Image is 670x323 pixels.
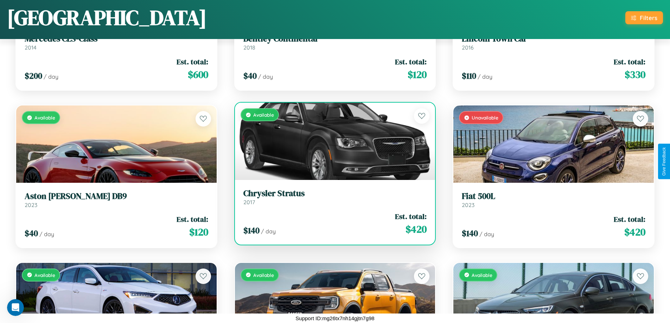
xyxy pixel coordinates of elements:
span: $ 140 [243,225,260,236]
span: Available [253,112,274,118]
span: $ 200 [25,70,42,82]
iframe: Intercom live chat [7,299,24,316]
span: $ 420 [406,222,427,236]
span: $ 110 [462,70,476,82]
span: / day [479,231,494,238]
span: Est. total: [614,57,645,67]
h1: [GEOGRAPHIC_DATA] [7,3,207,32]
span: / day [478,73,492,80]
div: Filters [640,14,657,21]
div: Give Feedback [662,147,666,176]
span: Available [253,272,274,278]
h3: Mercedes CLS-Class [25,34,208,44]
span: Available [34,272,55,278]
span: 2018 [243,44,255,51]
button: Filters [625,11,663,24]
span: $ 420 [624,225,645,239]
span: 2023 [25,201,37,208]
span: Available [472,272,492,278]
a: Aston [PERSON_NAME] DB92023 [25,191,208,208]
a: Fiat 500L2023 [462,191,645,208]
a: Lincoln Town Car2016 [462,34,645,51]
span: $ 330 [625,67,645,82]
p: Support ID: mg26tx7nh14gjtn7g98 [295,314,374,323]
span: $ 140 [462,227,478,239]
span: 2023 [462,201,474,208]
span: / day [261,228,276,235]
h3: Chrysler Stratus [243,188,427,199]
span: $ 120 [189,225,208,239]
h3: Lincoln Town Car [462,34,645,44]
span: 2016 [462,44,474,51]
span: Unavailable [472,115,498,121]
span: Est. total: [177,57,208,67]
span: $ 40 [25,227,38,239]
h3: Bentley Continental [243,34,427,44]
span: 2017 [243,199,255,206]
a: Mercedes CLS-Class2014 [25,34,208,51]
span: $ 40 [243,70,257,82]
span: Est. total: [177,214,208,224]
span: / day [258,73,273,80]
span: Est. total: [614,214,645,224]
h3: Aston [PERSON_NAME] DB9 [25,191,208,201]
span: / day [39,231,54,238]
a: Chrysler Stratus2017 [243,188,427,206]
span: Available [34,115,55,121]
a: Bentley Continental2018 [243,34,427,51]
h3: Fiat 500L [462,191,645,201]
span: $ 120 [408,67,427,82]
span: Est. total: [395,57,427,67]
span: Est. total: [395,211,427,221]
span: / day [44,73,58,80]
span: $ 600 [188,67,208,82]
span: 2014 [25,44,37,51]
